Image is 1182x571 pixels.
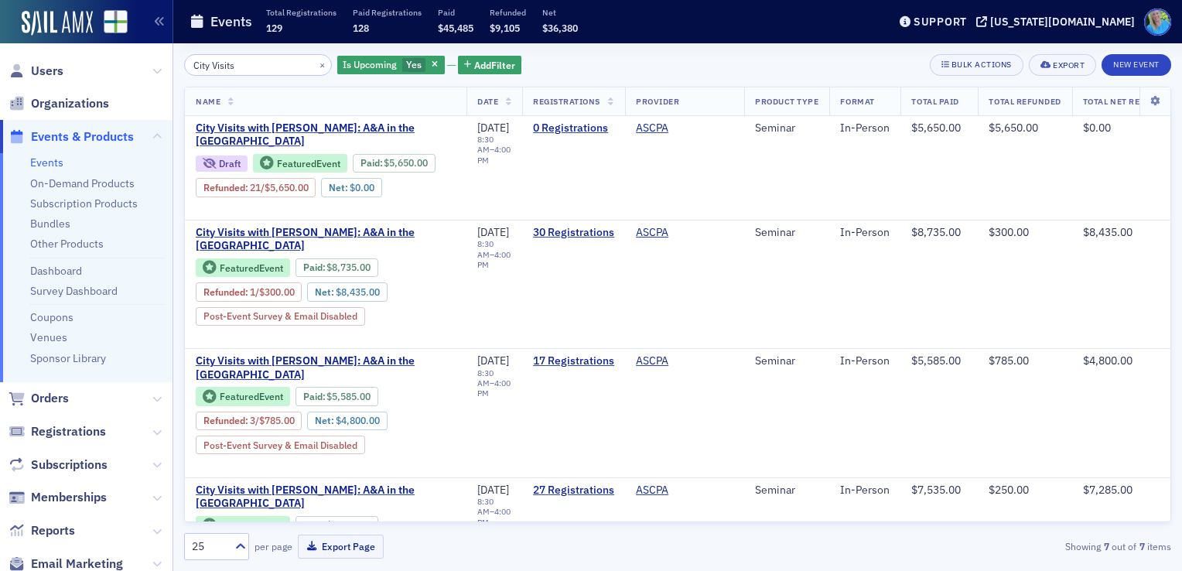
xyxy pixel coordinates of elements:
[853,539,1171,553] div: Showing out of items
[477,368,511,398] div: –
[303,391,327,402] span: :
[911,225,961,239] span: $8,735.00
[196,226,456,253] span: City Visits with Josh McGowan: A&A in the Queen City
[989,483,1029,497] span: $250.00
[336,286,380,298] span: $8,435.00
[337,56,445,75] div: Yes
[303,391,323,402] a: Paid
[277,159,340,168] div: Featured Event
[196,307,365,326] div: Post-Event Survey
[533,354,614,368] a: 17 Registrations
[329,182,350,193] span: Net :
[840,484,890,497] div: In-Person
[384,157,428,169] span: $5,650.00
[477,249,511,270] time: 4:00 PM
[636,484,668,497] a: ASCPA
[636,121,668,135] a: ASCPA
[210,12,252,31] h1: Events
[220,521,283,530] div: Featured Event
[755,96,818,107] span: Product Type
[438,22,473,34] span: $45,485
[255,539,292,553] label: per page
[930,54,1023,76] button: Bulk Actions
[353,7,422,18] p: Paid Registrations
[343,58,397,70] span: Is Upcoming
[9,522,75,539] a: Reports
[755,354,818,368] div: Seminar
[840,96,874,107] span: Format
[31,95,109,112] span: Organizations
[477,368,494,388] time: 8:30 AM
[1029,54,1096,76] button: Export
[474,58,515,72] span: Add Filter
[31,522,75,539] span: Reports
[303,262,323,273] a: Paid
[477,121,509,135] span: [DATE]
[30,217,70,231] a: Bundles
[1102,56,1171,70] a: New Event
[326,391,371,402] span: $5,585.00
[542,22,578,34] span: $36,380
[360,157,384,169] span: :
[533,484,614,497] a: 27 Registrations
[477,506,511,527] time: 4:00 PM
[477,496,494,517] time: 8:30 AM
[477,96,498,107] span: Date
[336,415,380,426] span: $4,800.00
[9,423,106,440] a: Registrations
[196,412,302,430] div: Refunded: 22 - $558500
[30,284,118,298] a: Survey Dashboard
[542,7,578,18] p: Net
[196,178,316,197] div: Refunded: 2 - $565000
[303,519,327,531] span: :
[196,156,248,172] div: Draft
[911,483,961,497] span: $7,535.00
[326,519,371,531] span: $7,535.00
[307,412,387,430] div: Net: $480000
[9,390,69,407] a: Orders
[196,96,220,107] span: Name
[911,354,961,368] span: $5,585.00
[1136,539,1147,553] strong: 7
[192,539,226,555] div: 25
[220,392,283,401] div: Featured Event
[477,144,511,165] time: 4:00 PM
[1053,61,1085,70] div: Export
[755,121,818,135] div: Seminar
[219,159,241,168] div: Draft
[31,63,63,80] span: Users
[30,330,67,344] a: Venues
[636,354,733,368] span: ASCPA
[295,387,378,405] div: Paid: 22 - $558500
[911,96,958,107] span: Total Paid
[840,226,890,240] div: In-Person
[9,456,108,474] a: Subscriptions
[477,378,511,398] time: 4:00 PM
[636,121,733,135] span: ASCPA
[266,7,336,18] p: Total Registrations
[1101,539,1112,553] strong: 7
[636,226,668,240] a: ASCPA
[477,225,509,239] span: [DATE]
[104,10,128,34] img: SailAMX
[31,423,106,440] span: Registrations
[840,121,890,135] div: In-Person
[458,56,521,75] button: AddFilter
[9,489,107,506] a: Memberships
[31,128,134,145] span: Events & Products
[533,121,614,135] a: 0 Registrations
[406,58,422,70] span: Yes
[477,354,509,368] span: [DATE]
[196,436,365,454] div: Post-Event Survey
[203,415,250,426] span: :
[477,238,494,259] time: 8:30 AM
[533,226,614,240] a: 30 Registrations
[265,182,309,193] span: $5,650.00
[1083,96,1168,107] span: Total Net Revenue
[295,258,378,277] div: Paid: 33 - $873500
[1083,121,1111,135] span: $0.00
[196,516,290,535] div: Featured Event
[636,226,733,240] span: ASCPA
[31,456,108,474] span: Subscriptions
[259,415,295,426] span: $785.00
